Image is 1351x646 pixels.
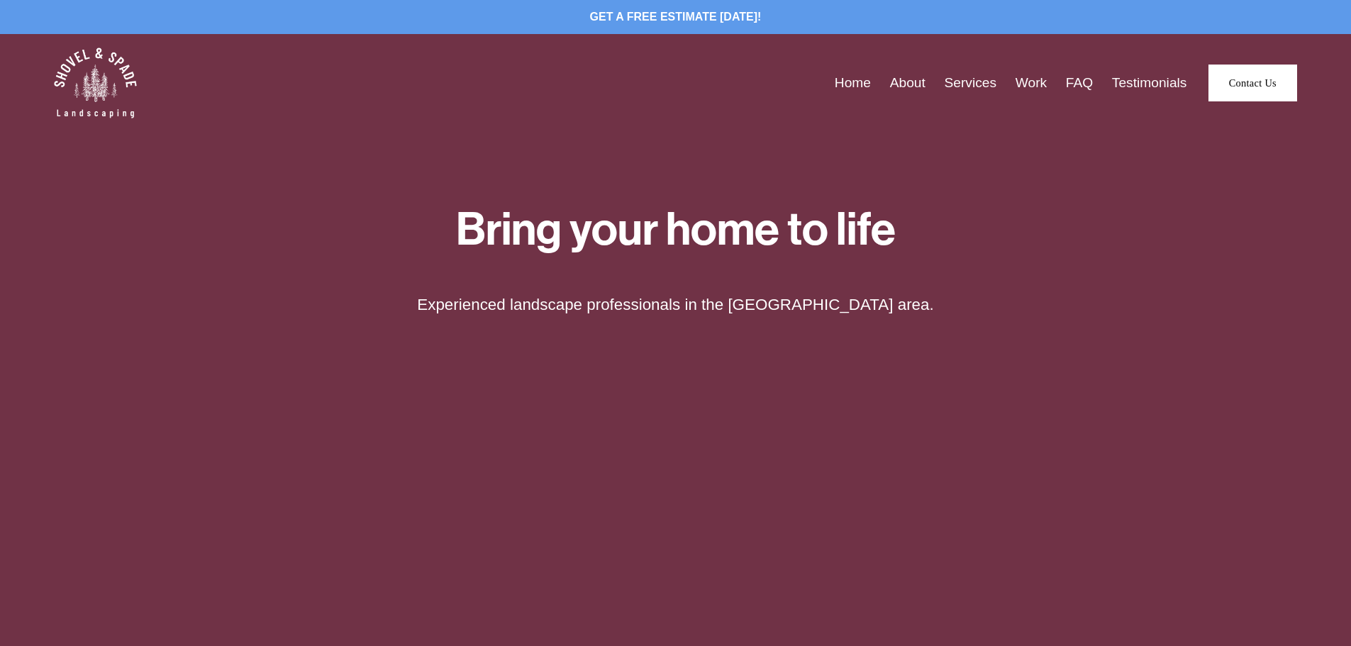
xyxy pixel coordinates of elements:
[944,72,996,94] a: Services
[345,294,1006,316] p: Experienced landscape professionals in the [GEOGRAPHIC_DATA] area.
[835,72,871,94] a: Home
[1112,72,1187,94] a: Testimonials
[1208,65,1297,101] a: Contact Us
[262,208,1089,252] h1: Bring your home to life
[1066,72,1093,94] a: FAQ
[890,72,925,94] a: About
[1016,72,1047,94] a: Work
